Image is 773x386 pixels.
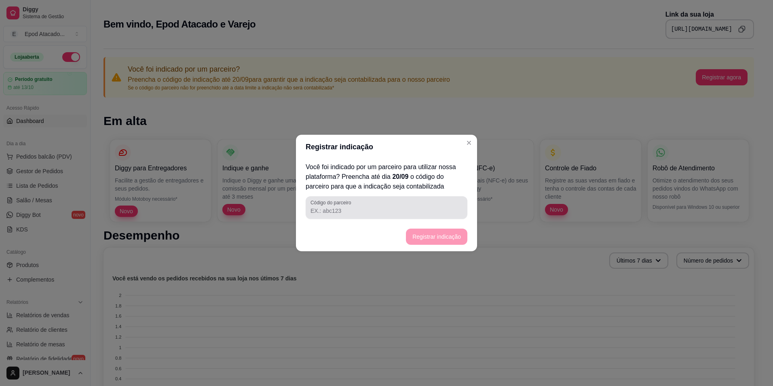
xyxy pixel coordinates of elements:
input: Código do parceiro [310,207,463,215]
p: Você foi indicado por um parceiro para utilizar nossa plataforma? Preencha até dia o código do pa... [306,162,467,191]
label: Código do parceiro [310,199,354,206]
p: Registrar indicação [306,141,373,153]
span: 20/09 [392,173,410,180]
button: Close [463,136,475,149]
